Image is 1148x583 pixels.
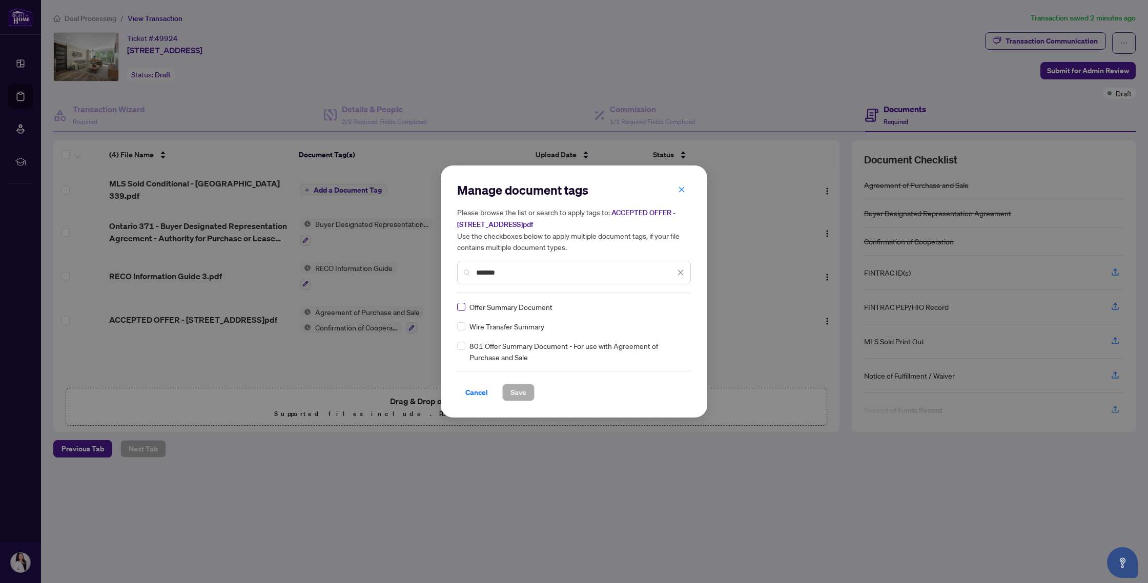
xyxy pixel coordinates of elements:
[457,384,496,401] button: Cancel
[678,186,685,193] span: close
[469,301,552,313] span: Offer Summary Document
[1107,547,1138,578] button: Open asap
[457,206,691,253] h5: Please browse the list or search to apply tags to: Use the checkboxes below to apply multiple doc...
[677,269,684,276] span: close
[502,384,535,401] button: Save
[469,340,685,363] span: 801 Offer Summary Document - For use with Agreement of Purchase and Sale
[457,182,691,198] h2: Manage document tags
[465,384,488,401] span: Cancel
[469,321,544,332] span: Wire Transfer Summary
